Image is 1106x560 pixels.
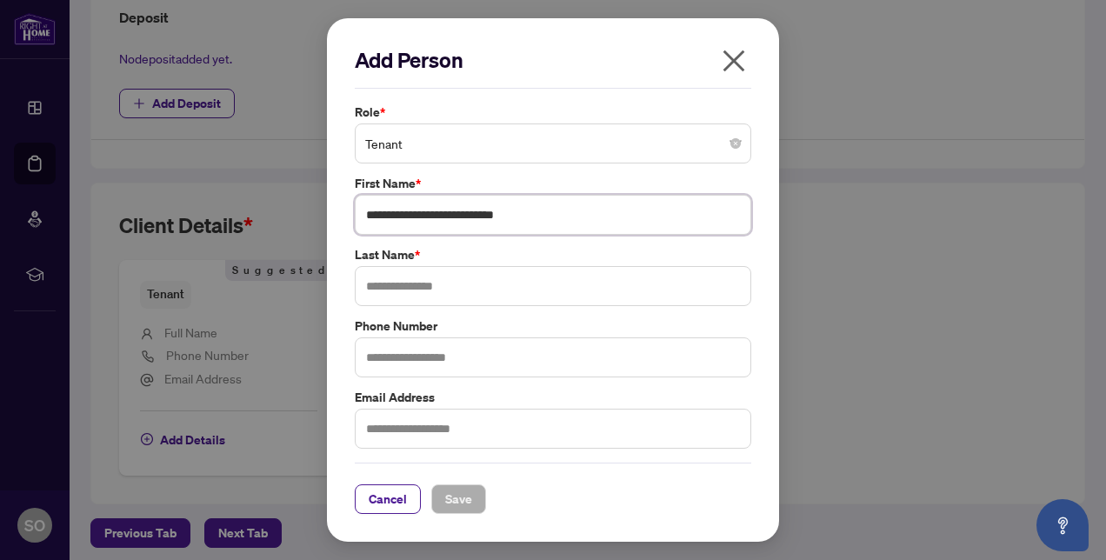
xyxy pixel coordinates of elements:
[1036,499,1089,551] button: Open asap
[355,317,751,336] label: Phone Number
[431,484,486,514] button: Save
[355,484,421,514] button: Cancel
[730,138,741,149] span: close-circle
[355,174,751,193] label: First Name
[355,388,751,407] label: Email Address
[720,47,748,75] span: close
[355,103,751,122] label: Role
[355,46,751,74] h2: Add Person
[365,127,741,160] span: Tenant
[369,485,407,513] span: Cancel
[355,245,751,264] label: Last Name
